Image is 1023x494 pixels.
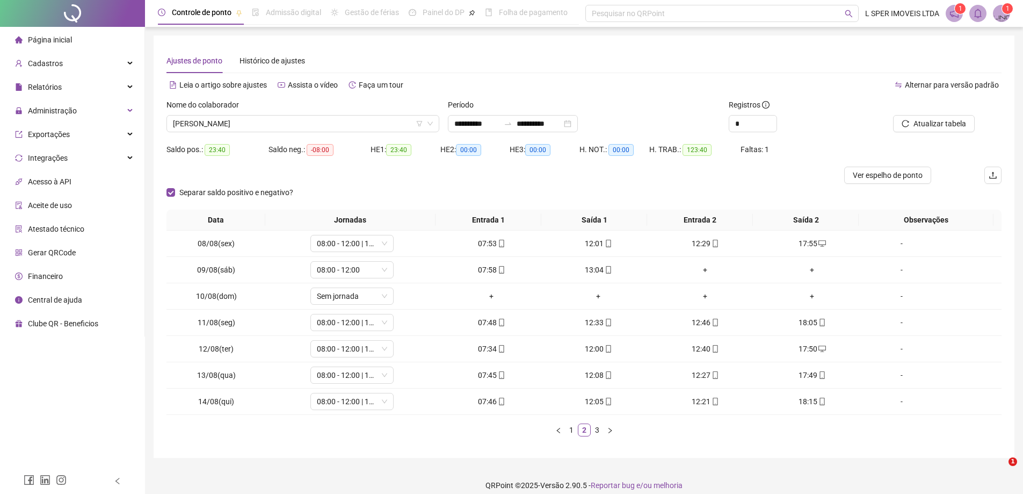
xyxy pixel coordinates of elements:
span: Atualizar tabela [913,118,966,130]
sup: Atualize o seu contato no menu Meus Dados [1002,3,1013,14]
span: facebook [24,475,34,485]
th: Data [166,210,265,231]
span: lock [15,107,23,114]
label: Período [448,99,481,111]
span: down [381,267,388,273]
span: solution [15,225,23,233]
button: Ver espelho de ponto [844,167,931,184]
span: to [504,119,512,128]
span: 14/08(qui) [198,397,234,406]
span: 09/08(sáb) [197,266,235,274]
span: left [114,477,121,485]
div: 12:27 [656,369,754,381]
div: - [870,238,933,249]
span: mobile [604,319,612,326]
span: Gestão de férias [345,8,399,17]
div: HE 2: [440,144,510,156]
span: Ver espelho de ponto [853,169,923,181]
div: 12:29 [656,238,754,249]
span: mobile [710,371,719,379]
span: Faça um tour [359,81,403,89]
span: down [381,319,388,326]
span: qrcode [15,249,23,256]
div: H. TRAB.: [649,144,741,156]
span: Acesso à API [28,177,71,186]
th: Observações [859,210,993,231]
div: - [870,369,933,381]
span: Admissão digital [266,8,321,17]
span: Observações [863,214,989,226]
div: 07:58 [442,264,541,276]
span: Relatórios [28,83,62,91]
span: 11/08(seg) [198,318,235,327]
span: swap-right [504,119,512,128]
div: 07:34 [442,343,541,355]
span: linkedin [40,475,50,485]
span: audit [15,202,23,209]
div: - [870,343,933,355]
div: + [549,290,648,302]
span: L SPER IMOVEIS LTDA [865,8,939,19]
div: Saldo neg.: [269,144,371,156]
span: mobile [604,240,612,247]
span: sun [331,9,338,16]
span: mobile [817,371,826,379]
span: Painel do DP [423,8,465,17]
button: right [604,424,616,436]
span: history [349,81,356,89]
span: Aceite de uso [28,201,72,210]
span: mobile [497,266,505,274]
span: search [845,10,853,18]
span: Administração [28,106,77,115]
div: + [656,290,754,302]
span: mobile [497,319,505,326]
span: notification [949,9,959,18]
a: 2 [578,424,590,436]
span: info-circle [762,101,770,109]
div: Ajustes de ponto [166,55,222,67]
span: 1 [1009,457,1017,466]
span: Exportações [28,130,70,139]
span: 1 [1006,5,1010,12]
span: dashboard [409,9,416,16]
div: - [870,317,933,328]
div: H. NOT.: [579,144,649,156]
span: sync [15,154,23,162]
span: file-done [252,9,259,16]
th: Jornadas [265,210,436,231]
span: mobile [817,319,826,326]
span: info-circle [15,296,23,304]
span: Registros [729,99,770,111]
div: 17:50 [763,343,861,355]
span: home [15,36,23,44]
div: 18:15 [763,396,861,407]
span: down [381,398,388,405]
span: 13/08(qua) [197,371,236,380]
span: Gerar QRCode [28,248,76,257]
th: Entrada 2 [647,210,753,231]
span: swap [895,81,902,89]
span: Clube QR - Beneficios [28,319,98,328]
span: 08:00 - 12:00 | 13:00 - 17:00 [317,393,387,410]
span: upload [989,171,997,180]
span: book [485,9,492,16]
div: 12:40 [656,343,754,355]
span: down [381,346,388,352]
span: Faltas: 1 [741,145,769,154]
span: mobile [497,371,505,379]
li: 1 [565,424,578,436]
span: Financeiro [28,272,63,281]
div: 12:05 [549,396,648,407]
span: Integrações [28,154,68,162]
span: instagram [56,475,67,485]
span: mobile [604,398,612,405]
div: + [656,264,754,276]
span: mobile [604,371,612,379]
span: 123:40 [683,144,712,156]
div: 13:04 [549,264,648,276]
span: Atestado técnico [28,225,84,233]
li: Próxima página [604,424,616,436]
div: 18:05 [763,317,861,328]
button: Atualizar tabela [893,115,975,132]
button: left [552,424,565,436]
